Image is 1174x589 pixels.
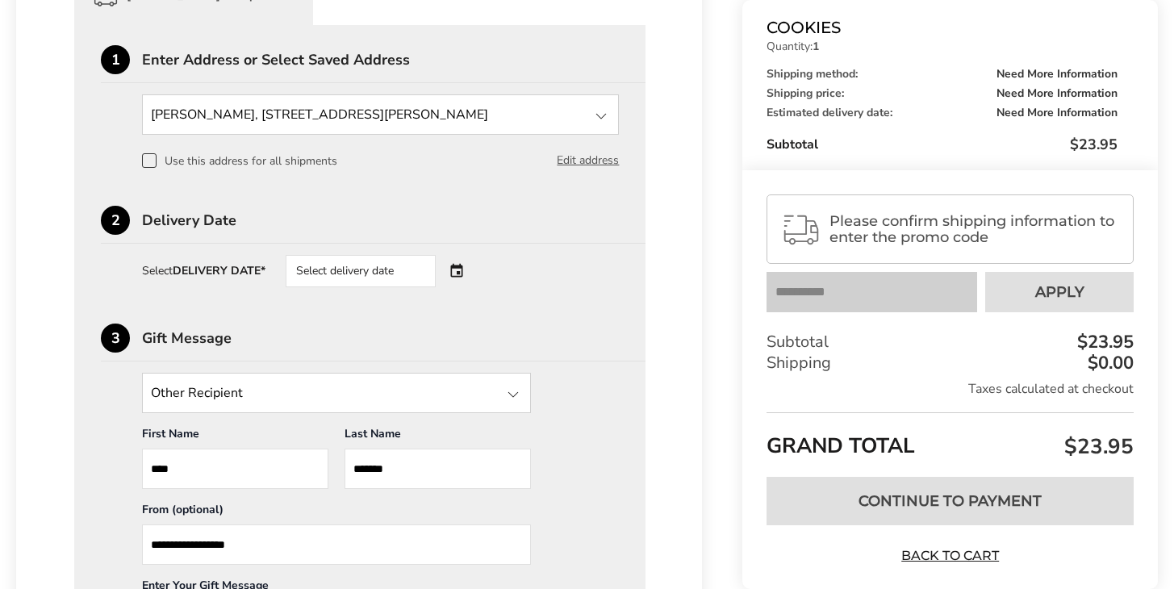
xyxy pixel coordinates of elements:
[142,52,645,67] div: Enter Address or Select Saved Address
[767,412,1134,465] div: GRAND TOTAL
[142,502,531,524] div: From (optional)
[142,373,531,413] input: State
[767,107,1118,119] div: Estimated delivery date:
[345,426,531,449] div: Last Name
[767,69,1118,80] div: Shipping method:
[1035,285,1084,299] span: Apply
[767,41,1118,52] p: Quantity:
[767,332,1134,353] div: Subtotal
[1073,333,1134,351] div: $23.95
[286,255,436,287] div: Select delivery date
[142,153,337,168] label: Use this address for all shipments
[767,477,1134,525] button: Continue to Payment
[767,353,1134,374] div: Shipping
[813,39,819,54] strong: 1
[101,206,130,235] div: 2
[557,152,619,169] button: Edit address
[173,263,265,278] strong: DELIVERY DATE*
[829,213,1119,245] span: Please confirm shipping information to enter the promo code
[996,69,1118,80] span: Need More Information
[1084,354,1134,372] div: $0.00
[767,135,1118,154] div: Subtotal
[142,265,265,277] div: Select
[1070,135,1118,154] span: $23.95
[142,524,531,565] input: From
[996,107,1118,119] span: Need More Information
[894,547,1007,565] a: Back to Cart
[985,272,1134,312] button: Apply
[142,426,328,449] div: First Name
[767,88,1118,99] div: Shipping price:
[101,324,130,353] div: 3
[101,45,130,74] div: 1
[767,380,1134,398] div: Taxes calculated at checkout
[142,449,328,489] input: First Name
[345,449,531,489] input: Last Name
[142,213,645,228] div: Delivery Date
[142,94,619,135] input: State
[1060,432,1134,461] span: $23.95
[996,88,1118,99] span: Need More Information
[142,331,645,345] div: Gift Message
